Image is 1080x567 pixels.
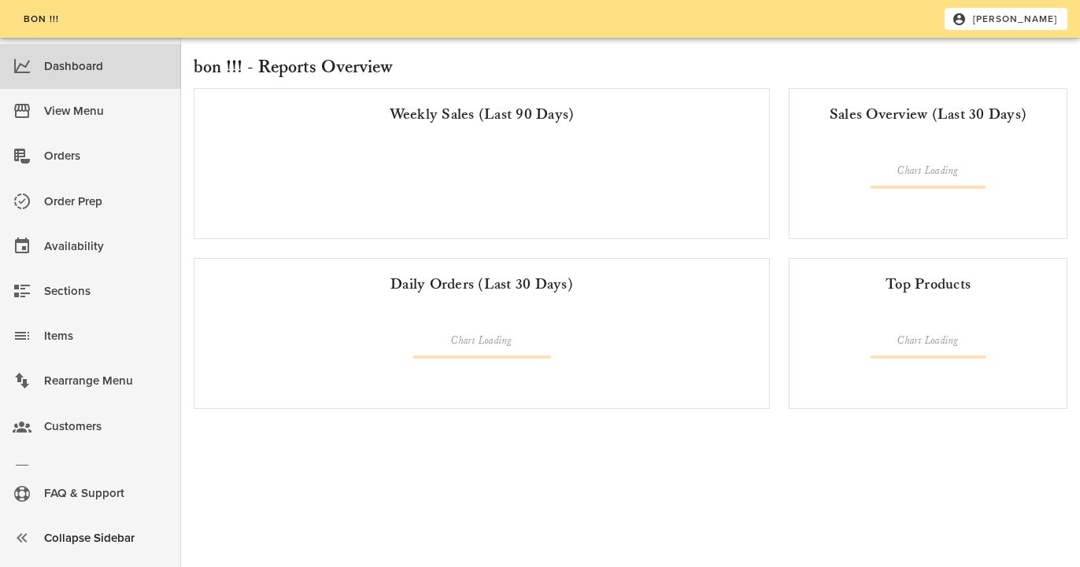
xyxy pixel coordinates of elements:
[802,271,1054,296] div: Top Products
[44,525,168,551] div: Collapse Sidebar
[44,143,168,169] div: Orders
[945,8,1067,30] button: [PERSON_NAME]
[44,368,168,394] div: Rearrange Menu
[802,101,1054,127] div: Sales Overview (Last 30 Days)
[412,333,551,349] div: Chart Loading
[44,480,168,506] div: FAQ & Support
[207,271,756,296] div: Daily Orders (Last 30 Days)
[13,8,68,30] a: bon !!!
[870,164,986,179] div: Chart Loading
[44,98,168,124] div: View Menu
[44,53,168,79] div: Dashboard
[194,53,1067,82] h2: bon !!! - Reports Overview
[870,333,986,349] div: Chart Loading
[207,101,756,127] div: Weekly Sales (Last 90 Days)
[44,234,168,260] div: Availability
[44,458,168,484] div: Shop Settings
[44,278,168,304] div: Sections
[22,13,59,24] span: bon !!!
[955,12,1058,26] span: [PERSON_NAME]
[44,323,168,349] div: Items
[44,189,168,215] div: Order Prep
[44,414,168,440] div: Customers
